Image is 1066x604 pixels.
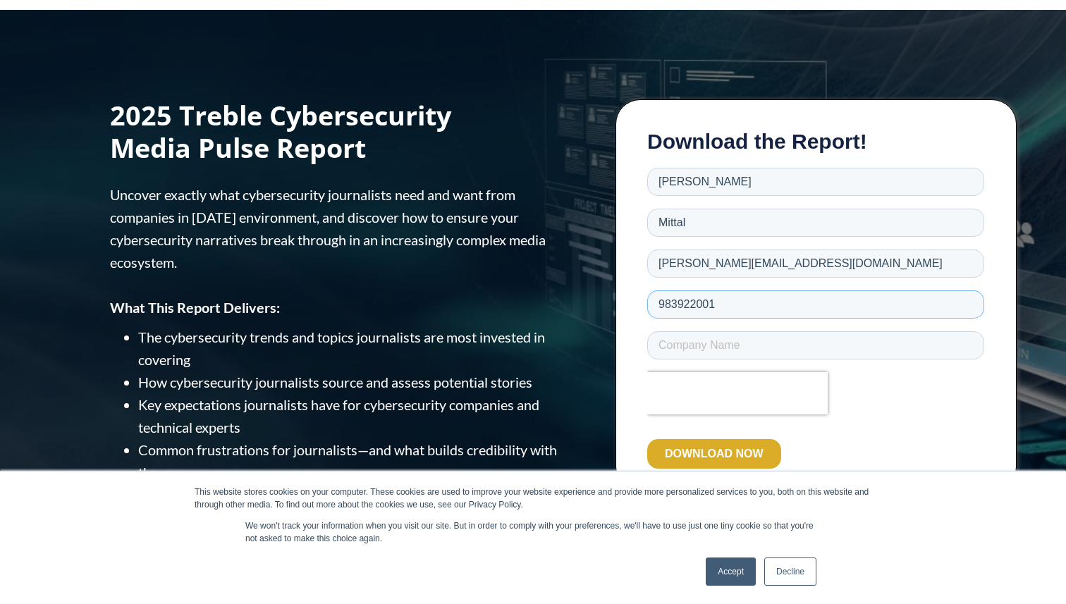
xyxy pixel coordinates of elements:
[245,519,821,545] p: We won't track your information when you visit our site. But in order to comply with your prefere...
[764,557,816,586] a: Decline
[647,130,984,494] iframe: Form 0
[110,299,280,316] strong: What This Report Delivers:
[138,441,557,481] span: Common frustrations for journalists—and what builds credibility with them
[110,97,451,166] span: 2025 Treble Cybersecurity Media Pulse Report
[138,396,539,436] span: Key expectations journalists have for cybersecurity companies and technical experts
[195,486,871,511] div: This website stores cookies on your computer. These cookies are used to improve your website expe...
[110,186,546,271] span: Uncover exactly what cybersecurity journalists need and want from companies in [DATE] environment...
[706,557,756,586] a: Accept
[138,374,532,390] span: How cybersecurity journalists source and assess potential stories
[138,328,545,368] span: The cybersecurity trends and topics journalists are most invested in covering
